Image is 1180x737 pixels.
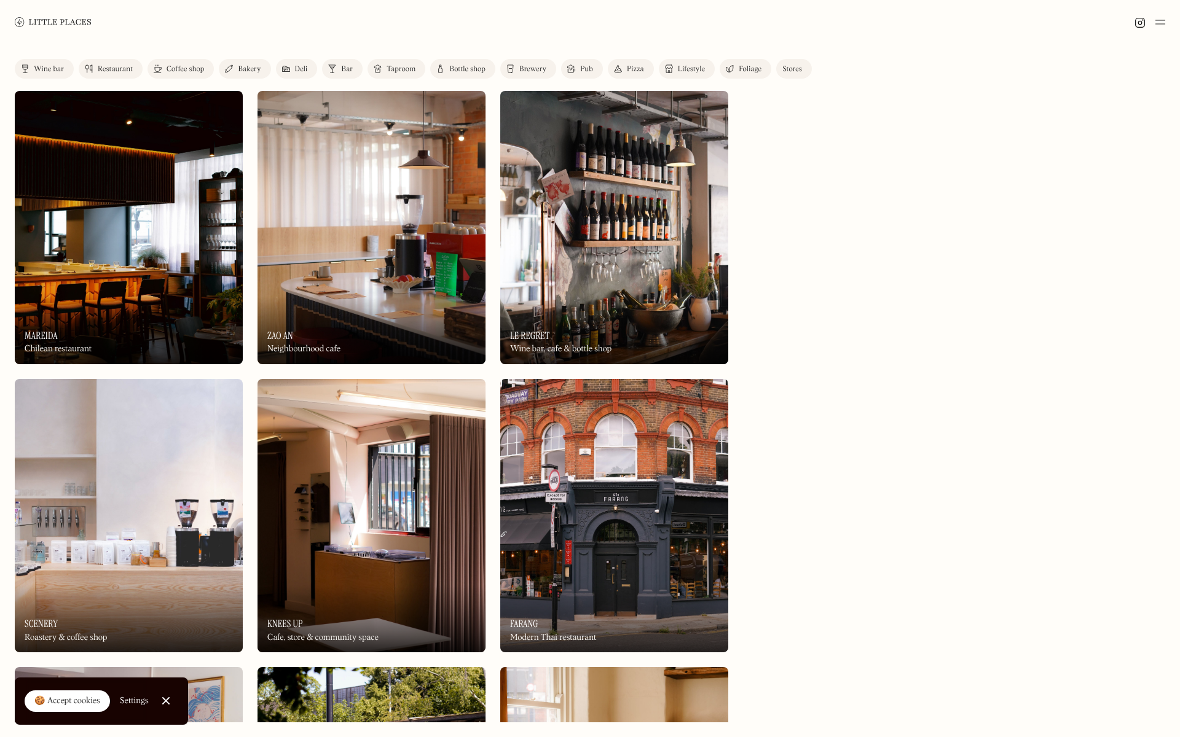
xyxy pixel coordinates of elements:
[219,59,270,79] a: Bakery
[15,379,243,652] img: Scenery
[341,66,353,73] div: Bar
[322,59,363,79] a: Bar
[238,66,261,73] div: Bakery
[561,59,603,79] a: Pub
[98,66,133,73] div: Restaurant
[25,633,107,643] div: Roastery & coffee shop
[167,66,204,73] div: Coffee shop
[580,66,593,73] div: Pub
[387,66,415,73] div: Taproom
[267,344,340,354] div: Neighbourhood cafe
[34,66,64,73] div: Wine bar
[510,633,596,643] div: Modern Thai restaurant
[15,59,74,79] a: Wine bar
[15,91,243,364] img: Mareida
[258,91,486,364] img: Zao An
[79,59,143,79] a: Restaurant
[154,688,178,713] a: Close Cookie Popup
[500,59,556,79] a: Brewery
[720,59,771,79] a: Foliage
[120,687,149,715] a: Settings
[510,618,538,630] h3: Farang
[449,66,486,73] div: Bottle shop
[782,66,802,73] div: Stores
[500,379,728,652] img: Farang
[627,66,644,73] div: Pizza
[267,633,379,643] div: Cafe, store & community space
[295,66,308,73] div: Deli
[678,66,705,73] div: Lifestyle
[25,344,92,354] div: Chilean restaurant
[659,59,715,79] a: Lifestyle
[500,379,728,652] a: FarangFarangFarangModern Thai restaurant
[500,91,728,364] img: Le Regret
[510,344,612,354] div: Wine bar, cafe & bottle shop
[519,66,546,73] div: Brewery
[165,701,166,701] div: Close Cookie Popup
[500,91,728,364] a: Le RegretLe RegretLe RegretWine bar, cafe & bottle shop
[258,91,486,364] a: Zao AnZao AnZao AnNeighbourhood cafe
[430,59,495,79] a: Bottle shop
[34,695,100,708] div: 🍪 Accept cookies
[510,330,549,341] h3: Le Regret
[25,618,58,630] h3: Scenery
[267,330,293,341] h3: Zao An
[258,379,486,652] a: Knees UpKnees UpKnees UpCafe, store & community space
[267,618,303,630] h3: Knees Up
[15,91,243,364] a: MareidaMareidaMareidaChilean restaurant
[739,66,761,73] div: Foliage
[25,330,58,341] h3: Mareida
[25,690,110,712] a: 🍪 Accept cookies
[15,379,243,652] a: SceneryScenerySceneryRoastery & coffee shop
[276,59,318,79] a: Deli
[258,379,486,652] img: Knees Up
[608,59,654,79] a: Pizza
[120,696,149,705] div: Settings
[147,59,214,79] a: Coffee shop
[776,59,812,79] a: Stores
[368,59,425,79] a: Taproom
